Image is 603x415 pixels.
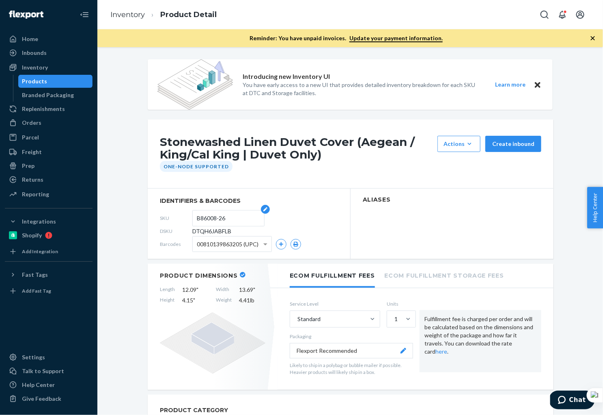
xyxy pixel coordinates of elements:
button: Talk to Support [5,365,93,378]
a: Replenishments [5,102,93,115]
button: Open Search Box [536,7,553,23]
a: Branded Packaging [18,89,93,102]
a: Shopify [5,229,93,242]
a: Settings [5,351,93,364]
div: Reporting [22,190,49,198]
div: Orders [22,119,41,127]
label: Units [387,300,413,307]
a: Inventory [110,10,145,19]
div: Help Center [22,381,55,389]
a: Orders [5,116,93,129]
input: 1 [394,315,394,323]
button: Give Feedback [5,392,93,405]
button: Help Center [587,187,603,228]
label: Service Level [290,300,380,307]
div: Standard [297,315,321,323]
div: Give Feedback [22,395,61,403]
iframe: Opens a widget where you can chat to one of our agents [550,391,595,411]
span: 4.41 lb [239,296,265,304]
span: Length [160,286,175,294]
div: Fast Tags [22,271,48,279]
div: Inbounds [22,49,47,57]
a: Returns [5,173,93,186]
div: Add Fast Tag [22,287,51,294]
button: Close [532,80,543,90]
li: Ecom Fulfillment Fees [290,264,375,288]
span: " [196,286,198,293]
a: here [435,348,447,355]
div: Replenishments [22,105,65,113]
a: Inventory [5,61,93,74]
a: Update your payment information. [349,35,443,42]
h1: Stonewashed Linen Duvet Cover (Aegean / King/Cal King | Duvet Only) [160,136,433,161]
a: Add Fast Tag [5,285,93,298]
div: Home [22,35,38,43]
img: new-reports-banner-icon.82668bd98b6a51aee86340f2a7b77ae3.png [157,59,233,110]
span: SKU [160,215,192,222]
a: Freight [5,146,93,159]
p: Reminder: You have unpaid invoices. [250,34,443,42]
a: Inbounds [5,46,93,59]
button: Create inbound [485,136,541,152]
div: Add Integration [22,248,58,255]
div: Prep [22,162,34,170]
a: Parcel [5,131,93,144]
span: Weight [216,296,232,304]
div: Shopify [22,231,42,239]
span: " [193,297,195,304]
div: Parcel [22,133,39,141]
span: 12.09 [182,286,209,294]
div: Actions [444,140,474,148]
span: Barcodes [160,241,192,248]
p: Packaging [290,333,413,340]
button: Integrations [5,215,93,228]
button: Learn more [490,80,531,90]
input: Standard [297,315,297,323]
div: 1 [394,315,398,323]
img: Flexport logo [9,11,43,19]
span: identifiers & barcodes [160,197,338,205]
div: Inventory [22,63,48,72]
div: Freight [22,148,42,156]
a: Home [5,33,93,46]
div: Products [22,77,47,85]
button: Actions [437,136,480,152]
button: Fast Tags [5,268,93,281]
div: One-Node Supported [160,161,233,172]
span: " [253,286,255,293]
div: Branded Packaging [22,91,74,99]
span: 4.15 [182,296,209,304]
h2: Product Dimensions [160,272,238,279]
ol: breadcrumbs [104,3,223,27]
span: Width [216,286,232,294]
span: DSKU [160,228,192,235]
div: Integrations [22,217,56,226]
p: You have early access to a new UI that provides detailed inventory breakdown for each SKU at DTC ... [243,81,480,97]
p: Likely to ship in a polybag or bubble mailer if possible. Heavier products will likely ship in a ... [290,362,413,376]
button: Close Navigation [76,7,93,23]
button: Flexport Recommended [290,343,413,359]
div: Fulfillment fee is charged per order and will be calculated based on the dimensions and weight of... [420,310,541,373]
a: Prep [5,159,93,172]
a: Products [18,75,93,88]
div: Talk to Support [22,367,64,375]
div: Returns [22,176,43,184]
div: Settings [22,353,45,361]
a: Reporting [5,188,93,201]
a: Help Center [5,378,93,391]
a: Add Integration [5,245,93,258]
span: 00810139863205 (UPC) [197,237,258,251]
a: Product Detail [160,10,217,19]
li: Ecom Fulfillment Storage Fees [385,264,504,286]
p: Introducing new Inventory UI [243,72,330,81]
button: Open account menu [572,7,588,23]
span: DTQH6JABFLB [192,227,231,235]
span: 13.69 [239,286,265,294]
button: Open notifications [554,7,571,23]
span: Height [160,296,175,304]
h2: Aliases [363,197,541,203]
